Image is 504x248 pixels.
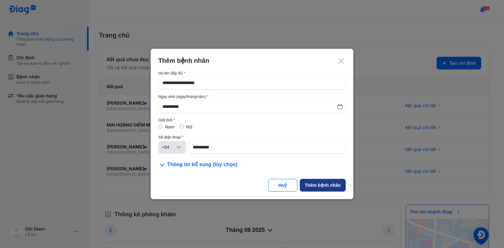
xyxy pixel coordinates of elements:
[158,95,346,99] div: Ngày sinh (ngày/tháng/năm)
[300,179,346,192] button: Thêm bệnh nhân
[158,135,346,140] div: Số điện thoại
[186,124,192,129] label: Nữ
[268,179,297,192] button: Huỷ
[158,71,346,75] div: Họ tên đầy đủ
[305,182,341,188] div: Thêm bệnh nhân
[162,144,175,150] div: +84
[158,118,346,122] div: Giới tính
[165,124,174,129] label: Nam
[167,161,237,169] span: Thông tin bổ sung (tùy chọn)
[158,56,346,65] div: Thêm bệnh nhân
